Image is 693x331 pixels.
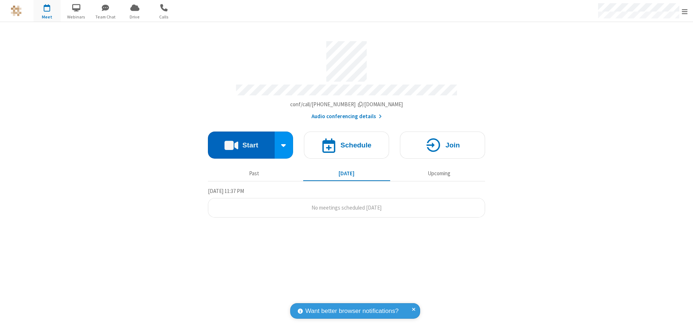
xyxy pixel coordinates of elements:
[151,14,178,20] span: Calls
[208,36,485,121] section: Account details
[92,14,119,20] span: Team Chat
[311,112,382,121] button: Audio conferencing details
[63,14,90,20] span: Webinars
[34,14,61,20] span: Meet
[396,167,483,180] button: Upcoming
[340,142,371,149] h4: Schedule
[208,132,275,159] button: Start
[208,187,485,218] section: Today's Meetings
[304,132,389,159] button: Schedule
[211,167,298,180] button: Past
[445,142,460,149] h4: Join
[290,100,403,109] button: Copy my meeting room linkCopy my meeting room link
[275,132,293,159] div: Start conference options
[121,14,148,20] span: Drive
[400,132,485,159] button: Join
[305,306,398,316] span: Want better browser notifications?
[311,204,382,211] span: No meetings scheduled [DATE]
[11,5,22,16] img: QA Selenium DO NOT DELETE OR CHANGE
[242,142,258,149] h4: Start
[208,188,244,194] span: [DATE] 11:37 PM
[303,167,390,180] button: [DATE]
[290,101,403,108] span: Copy my meeting room link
